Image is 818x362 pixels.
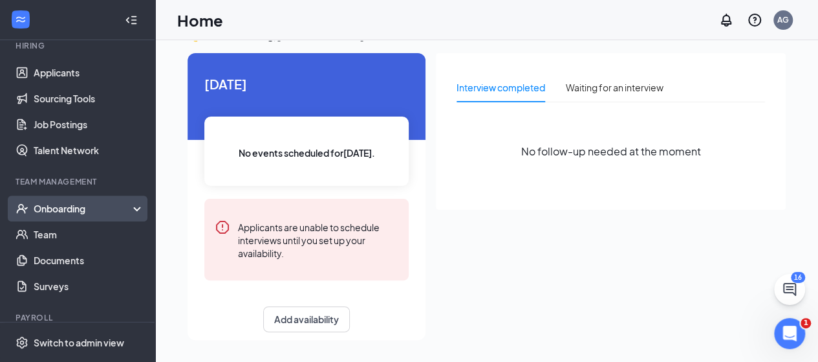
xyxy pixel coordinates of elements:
[239,146,375,160] span: No events scheduled for [DATE] .
[215,220,230,235] svg: Error
[521,143,701,159] span: No follow-up needed at the moment
[774,274,805,305] button: ChatActive
[16,40,142,51] div: Hiring
[34,273,144,299] a: Surveys
[747,12,762,28] svg: QuestionInfo
[34,137,144,163] a: Talent Network
[125,14,138,27] svg: Collapse
[34,202,133,215] div: Onboarding
[34,247,144,273] a: Documents
[774,318,805,349] iframe: Intercom live chat
[16,312,142,323] div: Payroll
[16,336,28,349] svg: Settings
[16,202,28,215] svg: UserCheck
[263,306,350,332] button: Add availability
[566,80,663,95] div: Waiting for an interview
[238,220,398,260] div: Applicants are unable to schedule interviews until you set up your availability.
[801,318,811,328] span: 1
[782,282,797,297] svg: ChatActive
[204,74,409,94] span: [DATE]
[16,176,142,187] div: Team Management
[791,272,805,283] div: 16
[34,60,144,85] a: Applicants
[34,221,144,247] a: Team
[777,14,789,25] div: AG
[457,80,545,95] div: Interview completed
[177,9,223,31] h1: Home
[718,12,734,28] svg: Notifications
[34,336,124,349] div: Switch to admin view
[34,85,144,111] a: Sourcing Tools
[14,13,27,26] svg: WorkstreamLogo
[34,111,144,137] a: Job Postings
